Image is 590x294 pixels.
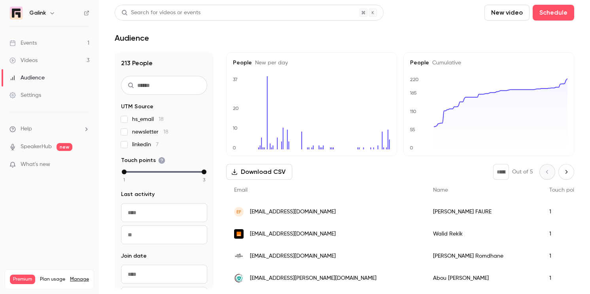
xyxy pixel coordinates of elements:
[57,143,72,151] span: new
[121,58,207,68] h1: 213 People
[541,245,590,267] div: 1
[410,90,417,96] text: 165
[234,229,244,239] img: orange.com
[132,128,168,136] span: newsletter
[10,275,35,284] span: Premium
[233,59,390,67] h5: People
[433,187,448,193] span: Name
[9,57,38,64] div: Videos
[410,145,413,151] text: 0
[202,170,206,174] div: max
[121,156,165,164] span: Touch points
[484,5,529,21] button: New video
[10,7,23,19] img: Galink
[410,127,415,132] text: 55
[132,115,164,123] span: hs_email
[234,273,244,283] img: licanam.com
[9,91,41,99] div: Settings
[121,190,155,198] span: Last activity
[121,252,147,260] span: Join date
[512,168,533,176] p: Out of 5
[115,33,149,43] h1: Audience
[429,60,461,66] span: Cumulative
[121,103,153,111] span: UTM Source
[236,208,241,215] span: EF
[163,129,168,135] span: 18
[234,187,248,193] span: Email
[250,252,336,260] span: [EMAIL_ADDRESS][DOMAIN_NAME]
[21,125,32,133] span: Help
[123,176,125,183] span: 1
[425,245,541,267] div: [PERSON_NAME] Romdhane
[425,267,541,289] div: Abou [PERSON_NAME]
[156,142,159,147] span: 7
[558,164,574,180] button: Next page
[40,276,65,283] span: Plan usage
[21,160,50,169] span: What's new
[21,143,52,151] a: SpeakerHub
[410,59,567,67] h5: People
[252,60,288,66] span: New per day
[549,187,582,193] span: Touch points
[9,74,45,82] div: Audience
[233,145,236,151] text: 0
[410,77,419,82] text: 220
[541,201,590,223] div: 1
[410,109,416,114] text: 110
[132,141,159,149] span: linkedin
[122,170,127,174] div: min
[425,201,541,223] div: [PERSON_NAME] FAURE
[29,9,46,17] h6: Galink
[9,39,37,47] div: Events
[121,265,207,284] input: From
[541,223,590,245] div: 1
[533,5,574,21] button: Schedule
[233,125,238,131] text: 10
[541,267,590,289] div: 1
[250,208,336,216] span: [EMAIL_ADDRESS][DOMAIN_NAME]
[233,77,238,82] text: 37
[203,176,205,183] span: 3
[121,225,207,244] input: To
[226,164,292,180] button: Download CSV
[159,117,164,122] span: 18
[70,276,89,283] a: Manage
[234,251,244,261] img: hermes.com
[250,230,336,238] span: [EMAIL_ADDRESS][DOMAIN_NAME]
[425,223,541,245] div: Walid Rekik
[9,125,89,133] li: help-dropdown-opener
[250,274,376,283] span: [EMAIL_ADDRESS][PERSON_NAME][DOMAIN_NAME]
[233,106,239,111] text: 20
[121,203,207,222] input: From
[121,9,200,17] div: Search for videos or events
